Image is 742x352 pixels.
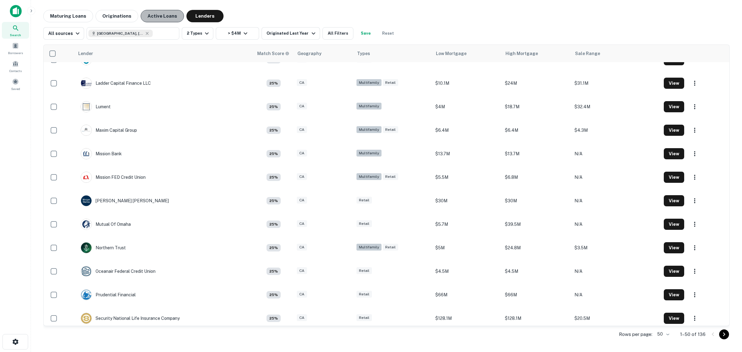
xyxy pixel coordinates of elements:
button: Originated Last Year [262,27,320,40]
div: All sources [48,30,81,37]
img: picture [81,125,92,135]
div: CA [297,150,307,157]
td: $4.5M [432,260,502,283]
button: Go to next page [719,329,729,339]
div: Multifamily [356,103,382,110]
td: $18.7M [502,95,571,118]
img: picture [81,266,92,277]
img: picture [81,243,92,253]
div: Capitalize uses an advanced AI algorithm to match your search with the best lender. The match sco... [267,291,281,298]
button: View [664,125,684,136]
div: 50 [655,330,670,339]
div: Originated Last Year [267,30,317,37]
div: CA [297,79,307,86]
td: $4M [432,95,502,118]
th: Types [353,45,432,62]
td: $6.8M [502,165,571,189]
button: All Filters [322,27,353,40]
div: Mutual Of Omaha [81,219,131,230]
p: 1–50 of 136 [680,331,706,338]
div: Retail [356,291,372,298]
div: Retail [383,126,398,133]
td: $5M [432,236,502,260]
button: View [664,101,684,112]
button: Maturing Loans [43,10,93,22]
div: Retail [356,197,372,204]
td: $4.5M [502,260,571,283]
div: High Mortgage [505,50,538,57]
td: N/A [571,165,661,189]
div: Capitalize uses an advanced AI algorithm to match your search with the best lender. The match sco... [267,268,281,275]
div: Prudential Financial [81,289,136,300]
button: Save your search to get updates of matches that match your search criteria. [356,27,376,40]
div: Mission Bank [81,148,122,159]
button: Lenders [186,10,224,22]
td: N/A [571,142,661,165]
td: $24.8M [502,236,571,260]
div: Security National Life Insurance Company [81,313,180,324]
div: CA [297,244,307,251]
button: View [664,148,684,159]
h6: Match Score [257,50,288,57]
span: Contacts [9,68,22,73]
td: N/A [571,189,661,212]
a: Search [2,22,29,39]
div: Retail [383,244,398,251]
td: $30M [502,189,571,212]
div: Multifamily [356,173,382,180]
td: $39.5M [502,212,571,236]
div: Retail [356,267,372,274]
button: All sources [43,27,84,40]
td: $24M [502,71,571,95]
div: CA [297,291,307,298]
a: Saved [2,76,29,92]
div: Retail [356,314,372,321]
td: $13.7M [432,142,502,165]
td: $4.3M [571,118,661,142]
a: Contacts [2,58,29,75]
td: $6.4M [432,118,502,142]
div: CA [297,314,307,321]
div: Capitalize uses an advanced AI algorithm to match your search with the best lender. The match sco... [267,221,281,228]
img: picture [81,148,92,159]
img: picture [81,313,92,324]
a: Borrowers [2,40,29,57]
div: CA [297,173,307,180]
div: Retail [356,220,372,227]
td: $31.1M [571,71,661,95]
td: $20.5M [571,307,661,330]
button: Active Loans [141,10,184,22]
td: N/A [571,283,661,307]
img: picture [81,219,92,230]
div: Retail [383,173,398,180]
div: Sale Range [575,50,600,57]
div: Capitalize uses an advanced AI algorithm to match your search with the best lender. The match sco... [267,244,281,251]
th: Lender [75,45,253,62]
span: Saved [11,86,20,91]
td: $32.4M [571,95,661,118]
img: capitalize-icon.png [10,5,22,17]
img: picture [81,101,92,112]
div: Capitalize uses an advanced AI algorithm to match your search with the best lender. The match sco... [267,315,281,322]
span: Borrowers [8,50,23,55]
img: picture [81,172,92,182]
td: $66M [502,283,571,307]
button: View [664,172,684,183]
iframe: Chat Widget [711,303,742,332]
button: 2 Types [182,27,213,40]
td: $30M [432,189,502,212]
p: Rows per page: [619,331,652,338]
div: Multifamily [356,79,382,86]
div: Capitalize uses an advanced AI algorithm to match your search with the best lender. The match sco... [257,50,289,57]
div: Geography [297,50,322,57]
td: $13.7M [502,142,571,165]
div: Lument [81,101,111,112]
button: View [664,313,684,324]
img: picture [81,195,92,206]
div: Oceanair Federal Credit Union [81,266,156,277]
td: $5.7M [432,212,502,236]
